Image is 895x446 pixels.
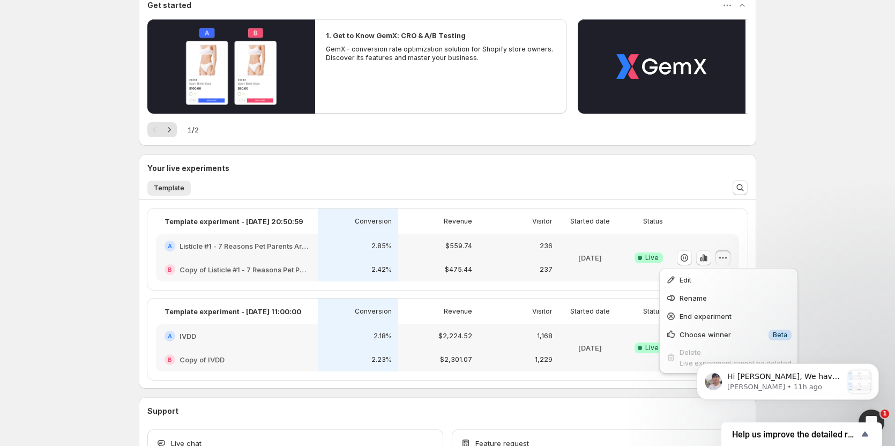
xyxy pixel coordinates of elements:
[371,265,392,274] p: 2.42%
[540,242,553,250] p: 236
[680,312,732,321] span: End experiment
[578,343,602,353] p: [DATE]
[680,347,792,358] div: Delete
[859,410,884,435] iframe: Intercom live chat
[445,265,472,274] p: $475.44
[162,122,177,137] button: Next
[662,344,795,370] button: DeleteLive experiment cannot be deleted
[444,307,472,316] p: Revenue
[180,331,196,341] h2: IVDD
[147,122,177,137] nav: Pagination
[180,241,309,251] h2: Listicle #1 - 7 Reasons Pet Parents Are Using Red [MEDICAL_DATA] To Help Their Dogs Live Longer
[147,406,178,417] h3: Support
[680,276,691,284] span: Edit
[680,359,792,367] span: Live experiment cannot be deleted
[47,40,162,50] p: Message from Antony, sent 11h ago
[881,410,889,418] span: 1
[681,342,895,417] iframe: Intercom notifications message
[168,266,172,273] h2: B
[662,326,795,343] button: Choose winnerInfoBeta
[444,217,472,226] p: Revenue
[662,271,795,288] button: Edit
[165,306,301,317] p: Template experiment - [DATE] 11:00:00
[733,180,748,195] button: Search and filter results
[645,254,659,262] span: Live
[662,308,795,325] button: End experiment
[578,252,602,263] p: [DATE]
[168,243,172,249] h2: A
[732,428,871,441] button: Show survey - Help us improve the detailed report for A/B campaigns
[374,332,392,340] p: 2.18%
[165,216,303,227] p: Template experiment - [DATE] 20:50:59
[371,355,392,364] p: 2.23%
[371,242,392,250] p: 2.85%
[680,294,707,302] span: Rename
[732,429,859,440] span: Help us improve the detailed report for A/B campaigns
[537,332,553,340] p: 1,168
[532,307,553,316] p: Visitor
[570,307,610,316] p: Started date
[532,217,553,226] p: Visitor
[445,242,472,250] p: $559.74
[643,217,663,226] p: Status
[168,356,172,363] h2: B
[147,163,229,174] h3: Your live experiments
[438,332,472,340] p: $2,224.52
[570,217,610,226] p: Started date
[154,184,184,192] span: Template
[645,344,659,352] span: Live
[147,19,315,114] button: Play video
[326,45,556,62] p: GemX - conversion rate optimization solution for Shopify store owners. Discover its features and ...
[355,307,392,316] p: Conversion
[47,30,161,177] span: Hi [PERSON_NAME], We have opened the "Choose Winner" feature on your account. So now you can see ...
[578,19,745,114] button: Play video
[662,289,795,307] button: Rename
[643,307,663,316] p: Status
[440,355,472,364] p: $2,301.07
[535,355,553,364] p: 1,229
[180,264,309,275] h2: Copy of Listicle #1 - 7 Reasons Pet Parents Are Using Red [MEDICAL_DATA] To Help Their Dogs Live ...
[168,333,172,339] h2: A
[680,330,731,339] span: Choose winner
[188,124,199,135] span: 1 / 2
[326,30,466,41] h2: 1. Get to Know GemX: CRO & A/B Testing
[180,354,225,365] h2: Copy of IVDD
[355,217,392,226] p: Conversion
[540,265,553,274] p: 237
[773,331,787,339] span: Beta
